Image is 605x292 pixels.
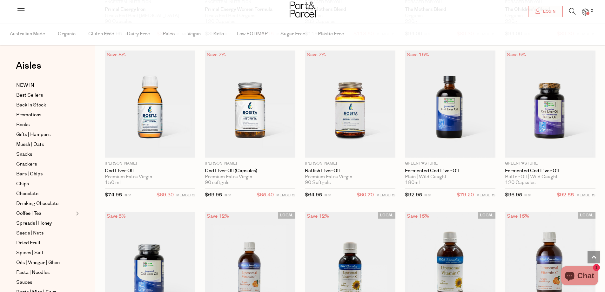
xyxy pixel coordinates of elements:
[16,131,74,139] a: Gifts | Hampers
[205,51,228,59] div: Save 7%
[105,212,128,221] div: Save 5%
[16,239,74,247] a: Dried Fruit
[280,23,305,45] span: Sugar Free
[16,190,74,198] a: Chocolate
[16,259,74,267] a: Oils | Vinegar | Ghee
[16,190,38,198] span: Chocolate
[105,192,122,198] span: $74.95
[318,23,344,45] span: Plastic Free
[405,192,422,198] span: $92.95
[88,23,114,45] span: Gluten Free
[16,210,41,217] span: Coffee | Tea
[16,180,29,188] span: Chips
[305,161,395,166] p: [PERSON_NAME]
[524,193,531,198] small: RRP
[305,192,322,198] span: $64.95
[16,239,41,247] span: Dried Fruit
[105,180,121,186] span: 150 ml
[405,161,495,166] p: Green Pasture
[405,168,495,174] a: Fermented Cod Liver Oil
[576,193,595,198] small: MEMBERS
[528,6,563,17] a: Login
[276,193,295,198] small: MEMBERS
[205,212,231,221] div: Save 12%
[505,168,595,174] a: Fermented Cod Liver Oil
[357,191,374,199] span: $60.70
[16,101,74,109] a: Back In Stock
[16,220,52,227] span: Spreads | Honey
[205,161,295,166] p: [PERSON_NAME]
[105,51,128,59] div: Save 8%
[257,191,274,199] span: $65.40
[16,82,74,89] a: NEW IN
[74,210,79,217] button: Expand/Collapse Coffee | Tea
[505,51,595,157] img: Fermented Cod Liver Oil
[16,249,74,257] a: Spices | Salt
[16,121,30,129] span: Books
[457,191,474,199] span: $79.20
[16,141,74,148] a: Muesli | Oats
[176,193,195,198] small: MEMBERS
[124,193,131,198] small: RRP
[16,92,43,99] span: Best Sellers
[559,266,600,287] inbox-online-store-chat: Shopify online store chat
[157,191,174,199] span: $69.30
[205,168,295,174] a: Cod Liver Oil (capsules)
[16,131,50,139] span: Gifts | Hampers
[16,151,32,158] span: Snacks
[305,212,331,221] div: Save 12%
[16,269,74,276] a: Pasta | Noodles
[16,61,41,77] a: Aisles
[290,2,316,17] img: Part&Parcel
[105,51,195,157] img: Cod Liver Oil
[305,168,395,174] a: Ratfish Liver Oil
[237,23,268,45] span: Low FODMAP
[16,200,74,207] a: Drinking Chocolate
[505,161,595,166] p: Green Pasture
[16,210,74,217] a: Coffee | Tea
[16,259,60,267] span: Oils | Vinegar | Ghee
[278,212,295,219] span: LOCAL
[205,51,295,157] img: Cod Liver Oil (capsules)
[16,279,32,286] span: Sauces
[16,151,74,158] a: Snacks
[16,121,74,129] a: Books
[405,51,495,157] img: Fermented Cod Liver Oil
[10,23,45,45] span: Australian Made
[16,111,41,119] span: Promotions
[589,8,595,14] span: 0
[505,212,531,221] div: Save 15%
[16,170,43,178] span: Bars | Chips
[127,23,150,45] span: Dairy Free
[16,269,50,276] span: Pasta | Noodles
[205,192,222,198] span: $69.95
[16,160,37,168] span: Crackers
[505,180,535,186] span: 120 Capsules
[213,23,224,45] span: Keto
[16,160,74,168] a: Crackers
[16,200,58,207] span: Drinking Chocolate
[305,174,395,180] div: Premium Extra Virgin
[324,193,331,198] small: RRP
[16,220,74,227] a: Spreads | Honey
[16,111,74,119] a: Promotions
[58,23,76,45] span: Organic
[424,193,431,198] small: RRP
[578,212,595,219] span: LOCAL
[582,9,588,15] a: 0
[16,141,44,148] span: Muesli | Oats
[505,174,595,180] div: Butter Oil | Wild Caught
[505,192,522,198] span: $96.95
[205,180,229,186] span: 90 softgels
[405,174,495,180] div: Plain | Wild Caught
[105,168,195,174] a: Cod Liver Oil
[16,229,74,237] a: Seeds | Nuts
[478,212,495,219] span: LOCAL
[16,92,74,99] a: Best Sellers
[405,51,431,59] div: Save 15%
[105,174,195,180] div: Premium Extra Virgin
[16,101,46,109] span: Back In Stock
[541,9,555,14] span: Login
[376,193,395,198] small: MEMBERS
[205,174,295,180] div: Premium Extra Virgin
